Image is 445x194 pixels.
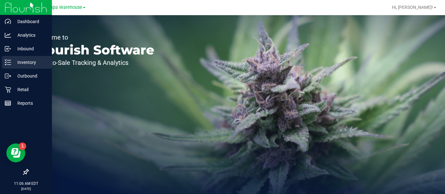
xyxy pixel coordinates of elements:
[34,59,154,66] p: Seed-to-Sale Tracking & Analytics
[11,18,49,25] p: Dashboard
[11,45,49,53] p: Inbound
[3,186,49,191] p: [DATE]
[5,18,11,25] inline-svg: Dashboard
[3,181,49,186] p: 11:06 AM EDT
[34,34,154,41] p: Welcome to
[44,5,82,10] span: Tampa Warehouse
[11,86,49,93] p: Retail
[11,72,49,80] p: Outbound
[5,32,11,38] inline-svg: Analytics
[5,86,11,93] inline-svg: Retail
[11,31,49,39] p: Analytics
[11,59,49,66] p: Inventory
[11,99,49,107] p: Reports
[6,143,25,162] iframe: Resource center
[5,46,11,52] inline-svg: Inbound
[34,44,154,56] p: Flourish Software
[5,100,11,106] inline-svg: Reports
[5,73,11,79] inline-svg: Outbound
[19,142,26,150] iframe: Resource center unread badge
[5,59,11,66] inline-svg: Inventory
[392,5,433,10] span: Hi, [PERSON_NAME]!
